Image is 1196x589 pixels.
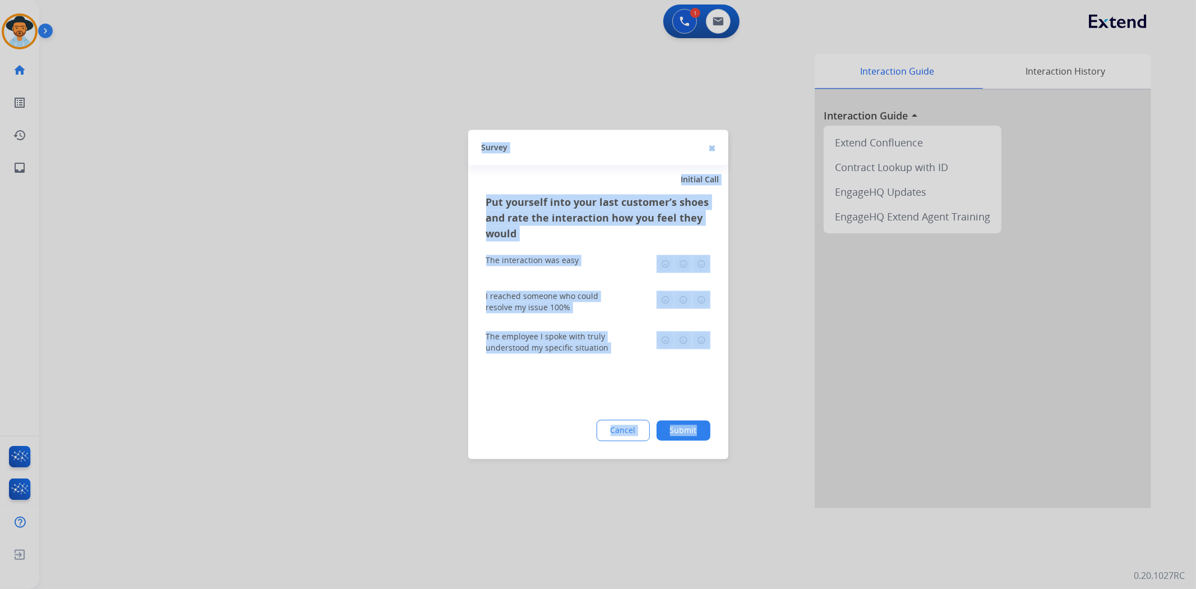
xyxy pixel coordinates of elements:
[486,291,621,314] div: I reached someone who could resolve my issue 100%
[482,142,508,153] span: Survey
[709,145,715,151] img: close-button
[597,420,650,441] button: Cancel
[657,421,710,441] button: Submit
[486,195,710,242] h3: Put yourself into your last customer’s shoes and rate the interaction how you feel they would
[1134,569,1185,582] p: 0.20.1027RC
[486,332,621,354] div: The employee I spoke with truly understood my specific situation
[486,255,579,266] div: The interaction was easy
[681,174,719,186] span: Initial Call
